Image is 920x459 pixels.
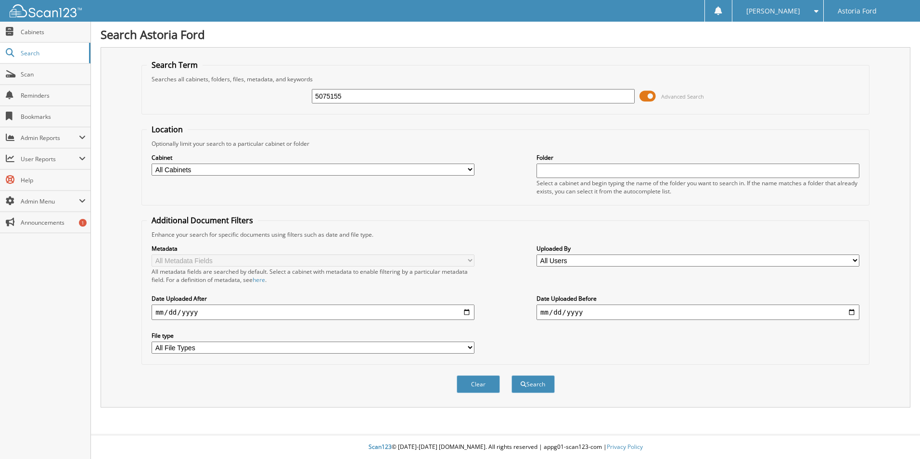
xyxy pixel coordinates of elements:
span: Admin Menu [21,197,79,205]
span: Bookmarks [21,113,86,121]
input: end [537,305,859,320]
input: start [152,305,474,320]
div: 1 [79,219,87,227]
label: Metadata [152,244,474,253]
label: Uploaded By [537,244,859,253]
span: User Reports [21,155,79,163]
label: Date Uploaded After [152,294,474,303]
span: Help [21,176,86,184]
label: File type [152,331,474,340]
span: Scan [21,70,86,78]
span: Advanced Search [661,93,704,100]
span: Cabinets [21,28,86,36]
div: Select a cabinet and begin typing the name of the folder you want to search in. If the name match... [537,179,859,195]
h1: Search Astoria Ford [101,26,910,42]
div: Enhance your search for specific documents using filters such as date and file type. [147,230,864,239]
legend: Search Term [147,60,203,70]
label: Date Uploaded Before [537,294,859,303]
span: Scan123 [369,443,392,451]
legend: Additional Document Filters [147,215,258,226]
legend: Location [147,124,188,135]
img: scan123-logo-white.svg [10,4,82,17]
div: Optionally limit your search to a particular cabinet or folder [147,140,864,148]
span: Search [21,49,84,57]
button: Search [511,375,555,393]
button: Clear [457,375,500,393]
label: Cabinet [152,153,474,162]
div: © [DATE]-[DATE] [DOMAIN_NAME]. All rights reserved | appg01-scan123-com | [91,435,920,459]
span: Announcements [21,218,86,227]
div: Searches all cabinets, folders, files, metadata, and keywords [147,75,864,83]
a: Privacy Policy [607,443,643,451]
span: [PERSON_NAME] [746,8,800,14]
a: here [253,276,265,284]
span: Astoria Ford [838,8,877,14]
div: All metadata fields are searched by default. Select a cabinet with metadata to enable filtering b... [152,268,474,284]
span: Admin Reports [21,134,79,142]
span: Reminders [21,91,86,100]
label: Folder [537,153,859,162]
